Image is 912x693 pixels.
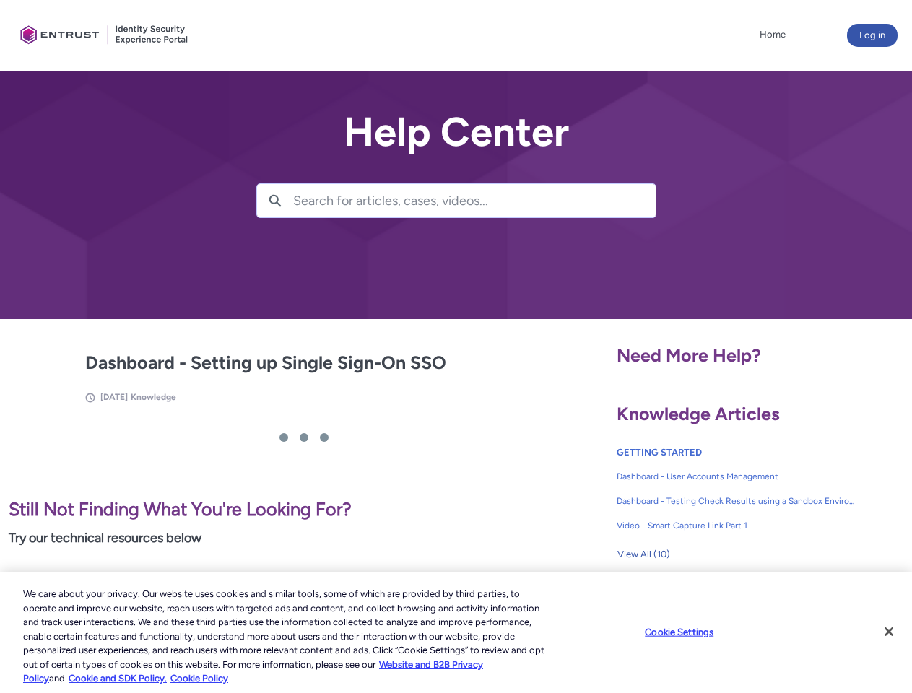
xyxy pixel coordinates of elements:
[617,544,670,565] span: View All (10)
[100,392,128,402] span: [DATE]
[256,110,656,154] h2: Help Center
[617,543,671,566] button: View All (10)
[293,184,656,217] input: Search for articles, cases, videos...
[131,391,176,404] li: Knowledge
[756,24,789,45] a: Home
[617,513,856,538] a: Video - Smart Capture Link Part 1
[617,403,780,424] span: Knowledge Articles
[617,344,761,366] span: Need More Help?
[69,673,167,684] a: Cookie and SDK Policy.
[9,496,599,523] p: Still Not Finding What You're Looking For?
[617,489,856,513] a: Dashboard - Testing Check Results using a Sandbox Environment
[617,470,856,483] span: Dashboard - User Accounts Management
[9,528,599,548] p: Try our technical resources below
[873,616,905,648] button: Close
[85,349,523,377] h2: Dashboard - Setting up Single Sign-On SSO
[23,587,547,686] div: We care about your privacy. Our website uses cookies and similar tools, some of which are provide...
[170,673,228,684] a: Cookie Policy
[257,184,293,217] button: Search
[634,617,724,646] button: Cookie Settings
[617,464,856,489] a: Dashboard - User Accounts Management
[617,519,856,532] span: Video - Smart Capture Link Part 1
[617,447,702,458] a: GETTING STARTED
[847,24,898,47] button: Log in
[617,494,856,507] span: Dashboard - Testing Check Results using a Sandbox Environment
